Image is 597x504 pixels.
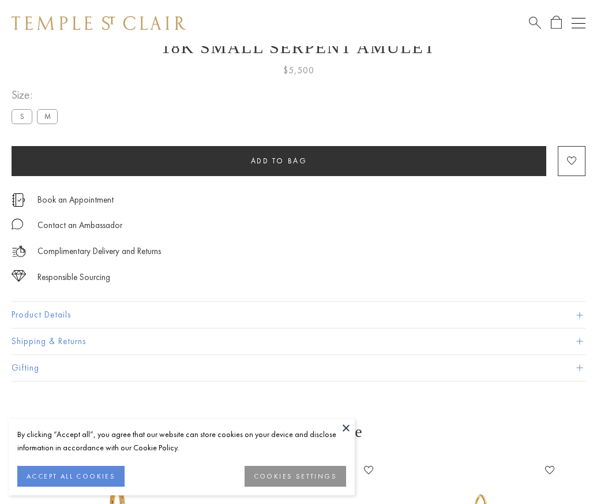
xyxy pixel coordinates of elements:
[37,270,110,285] div: Responsible Sourcing
[283,63,314,78] span: $5,500
[37,218,122,233] div: Contact an Ambassador
[12,85,62,104] span: Size:
[12,270,26,282] img: icon_sourcing.svg
[17,428,346,454] div: By clicking “Accept all”, you agree that our website can store cookies on your device and disclos...
[12,355,585,381] button: Gifting
[37,193,114,206] a: Book an Appointment
[12,193,25,207] img: icon_appointment.svg
[12,302,585,328] button: Product Details
[12,38,585,57] h1: 18K Small Serpent Amulet
[251,156,307,166] span: Add to bag
[37,109,58,124] label: M
[12,109,32,124] label: S
[245,466,346,487] button: COOKIES SETTINGS
[551,16,562,30] a: Open Shopping Bag
[572,16,585,30] button: Open navigation
[12,16,186,30] img: Temple St. Clair
[12,146,546,176] button: Add to bag
[12,218,23,230] img: MessageIcon-01_2.svg
[17,466,125,487] button: ACCEPT ALL COOKIES
[37,244,161,259] p: Complimentary Delivery and Returns
[529,16,541,30] a: Search
[12,328,585,354] button: Shipping & Returns
[12,244,26,259] img: icon_delivery.svg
